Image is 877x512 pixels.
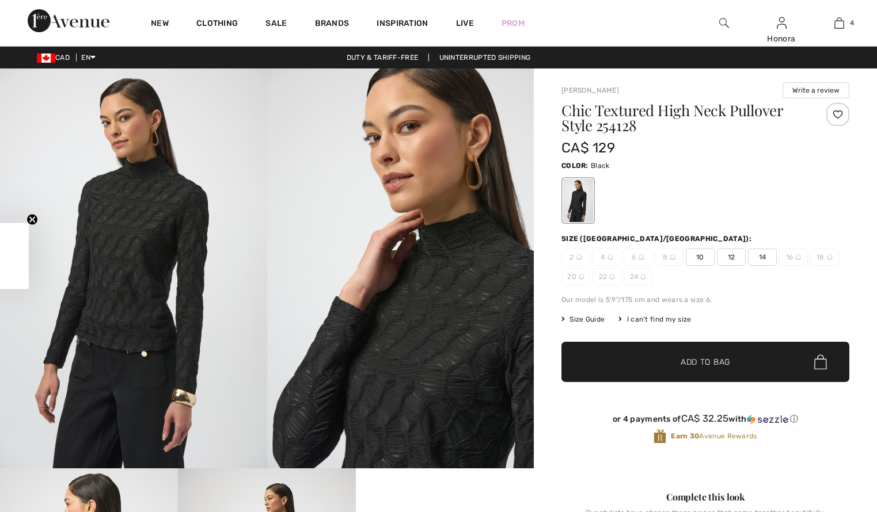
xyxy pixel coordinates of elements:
[671,431,757,441] span: Avenue Rewards
[151,18,169,30] a: New
[609,274,615,280] img: ring-m.svg
[671,432,699,440] strong: Earn 30
[624,249,652,266] span: 6
[37,54,55,63] img: Canadian Dollar
[563,179,593,222] div: Black
[377,18,428,30] span: Inspiration
[655,249,684,266] span: 8
[850,18,854,28] span: 4
[196,18,238,30] a: Clothing
[502,17,525,29] a: Prom
[28,9,109,32] img: 1ère Avenue
[456,17,474,29] a: Live
[624,268,652,285] span: 24
[561,268,590,285] span: 20
[811,16,867,30] a: 4
[576,254,582,260] img: ring-m.svg
[681,356,730,368] span: Add to Bag
[37,54,74,62] span: CAD
[561,103,802,133] h1: Chic Textured High Neck Pullover Style 254128
[26,214,38,226] button: Close teaser
[777,17,787,28] a: Sign In
[810,249,839,266] span: 18
[747,414,788,425] img: Sezzle
[814,354,827,369] img: Bag.svg
[748,249,777,266] span: 14
[753,33,810,45] div: Honora
[686,249,715,266] span: 10
[561,342,849,382] button: Add to Bag
[777,16,787,30] img: My Info
[315,18,350,30] a: Brands
[593,268,621,285] span: 22
[265,18,287,30] a: Sale
[561,234,754,244] div: Size ([GEOGRAPHIC_DATA]/[GEOGRAPHIC_DATA]):
[670,254,675,260] img: ring-m.svg
[834,16,844,30] img: My Bag
[561,249,590,266] span: 2
[561,413,849,425] div: or 4 payments of with
[779,249,808,266] span: 16
[561,413,849,429] div: or 4 payments ofCA$ 32.25withSezzle Click to learn more about Sezzle
[639,254,644,260] img: ring-m.svg
[81,54,96,62] span: EN
[267,68,534,468] img: Chic Textured High Neck Pullover Style 254128. 2
[561,140,615,156] span: CA$ 129
[561,490,849,504] div: Complete this look
[719,16,729,30] img: search the website
[618,314,691,324] div: I can't find my size
[608,254,613,260] img: ring-m.svg
[561,314,605,324] span: Size Guide
[795,254,801,260] img: ring-m.svg
[681,412,729,424] span: CA$ 32.25
[579,274,584,280] img: ring-m.svg
[827,254,833,260] img: ring-m.svg
[593,249,621,266] span: 4
[717,249,746,266] span: 12
[591,162,610,170] span: Black
[561,162,589,170] span: Color:
[654,429,666,444] img: Avenue Rewards
[640,274,646,280] img: ring-m.svg
[561,86,619,94] a: [PERSON_NAME]
[783,82,849,98] button: Write a review
[561,295,849,305] div: Our model is 5'9"/175 cm and wears a size 6.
